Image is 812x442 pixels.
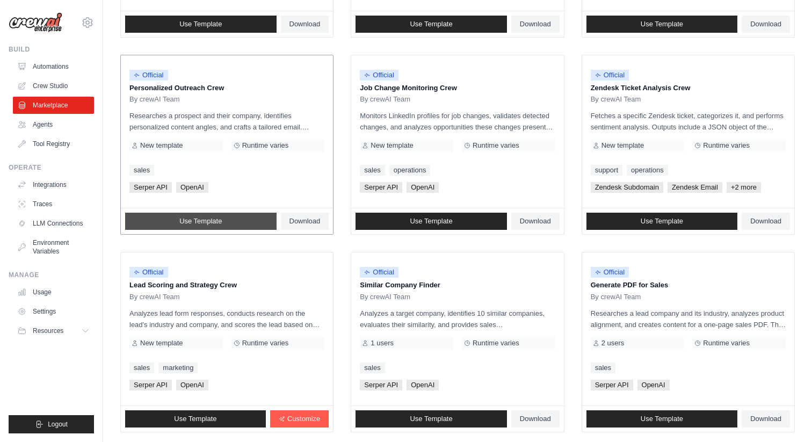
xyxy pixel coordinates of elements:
[13,234,94,260] a: Environment Variables
[9,271,94,279] div: Manage
[511,410,560,427] a: Download
[586,16,738,33] a: Use Template
[407,182,439,193] span: OpenAI
[13,195,94,213] a: Traces
[289,20,321,28] span: Download
[641,415,683,423] span: Use Template
[601,141,644,150] span: New template
[591,110,786,133] p: Fetches a specific Zendesk ticket, categorizes it, and performs sentiment analysis. Outputs inclu...
[410,217,452,226] span: Use Template
[289,217,321,226] span: Download
[360,293,410,301] span: By crewAI Team
[750,415,781,423] span: Download
[742,16,790,33] a: Download
[520,217,551,226] span: Download
[641,20,683,28] span: Use Template
[48,420,68,429] span: Logout
[410,20,452,28] span: Use Template
[750,20,781,28] span: Download
[727,182,761,193] span: +2 more
[742,213,790,230] a: Download
[360,182,402,193] span: Serper API
[360,70,398,81] span: Official
[511,213,560,230] a: Download
[158,363,198,373] a: marketing
[176,380,208,390] span: OpenAI
[371,141,413,150] span: New template
[179,20,222,28] span: Use Template
[129,95,180,104] span: By crewAI Team
[281,16,329,33] a: Download
[13,215,94,232] a: LLM Connections
[33,327,63,335] span: Resources
[410,415,452,423] span: Use Template
[125,213,277,230] a: Use Template
[9,415,94,433] button: Logout
[129,110,324,133] p: Researches a prospect and their company, identifies personalized content angles, and crafts a tai...
[360,95,410,104] span: By crewAI Team
[140,339,183,347] span: New template
[179,217,222,226] span: Use Template
[591,308,786,330] p: Researches a lead company and its industry, analyzes product alignment, and creates content for a...
[591,267,629,278] span: Official
[637,380,670,390] span: OpenAI
[129,83,324,93] p: Personalized Outreach Crew
[129,182,172,193] span: Serper API
[360,165,385,176] a: sales
[176,182,208,193] span: OpenAI
[586,410,738,427] a: Use Template
[371,339,394,347] span: 1 users
[129,70,168,81] span: Official
[389,165,431,176] a: operations
[9,45,94,54] div: Build
[13,322,94,339] button: Resources
[13,303,94,320] a: Settings
[13,58,94,75] a: Automations
[360,308,555,330] p: Analyzes a target company, identifies 10 similar companies, evaluates their similarity, and provi...
[356,16,507,33] a: Use Template
[129,308,324,330] p: Analyzes lead form responses, conducts research on the lead's industry and company, and scores th...
[13,176,94,193] a: Integrations
[591,293,641,301] span: By crewAI Team
[287,415,320,423] span: Customize
[242,141,289,150] span: Runtime varies
[129,363,154,373] a: sales
[742,410,790,427] a: Download
[627,165,668,176] a: operations
[9,163,94,172] div: Operate
[356,410,507,427] a: Use Template
[591,363,615,373] a: sales
[520,415,551,423] span: Download
[511,16,560,33] a: Download
[473,141,519,150] span: Runtime varies
[601,339,625,347] span: 2 users
[13,116,94,133] a: Agents
[407,380,439,390] span: OpenAI
[360,280,555,291] p: Similar Company Finder
[591,380,633,390] span: Serper API
[591,95,641,104] span: By crewAI Team
[641,217,683,226] span: Use Template
[591,182,663,193] span: Zendesk Subdomain
[13,284,94,301] a: Usage
[703,339,750,347] span: Runtime varies
[281,213,329,230] a: Download
[591,70,629,81] span: Official
[13,135,94,153] a: Tool Registry
[360,363,385,373] a: sales
[270,410,329,427] a: Customize
[129,293,180,301] span: By crewAI Team
[125,410,266,427] a: Use Template
[9,12,62,33] img: Logo
[125,16,277,33] a: Use Template
[129,267,168,278] span: Official
[129,165,154,176] a: sales
[586,213,738,230] a: Use Template
[140,141,183,150] span: New template
[360,267,398,278] span: Official
[242,339,289,347] span: Runtime varies
[668,182,722,193] span: Zendesk Email
[360,380,402,390] span: Serper API
[591,83,786,93] p: Zendesk Ticket Analysis Crew
[473,339,519,347] span: Runtime varies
